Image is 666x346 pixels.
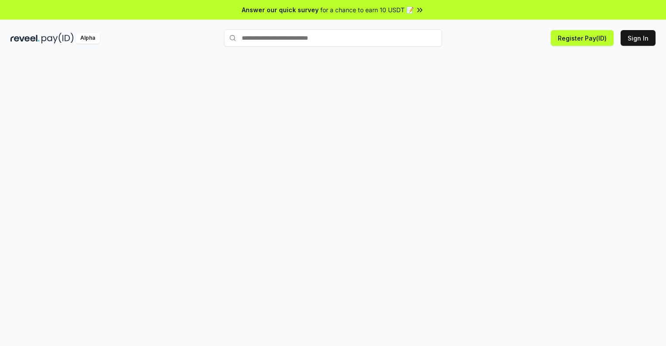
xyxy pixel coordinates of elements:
[551,30,614,46] button: Register Pay(ID)
[242,5,319,14] span: Answer our quick survey
[320,5,414,14] span: for a chance to earn 10 USDT 📝
[621,30,656,46] button: Sign In
[41,33,74,44] img: pay_id
[76,33,100,44] div: Alpha
[10,33,40,44] img: reveel_dark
